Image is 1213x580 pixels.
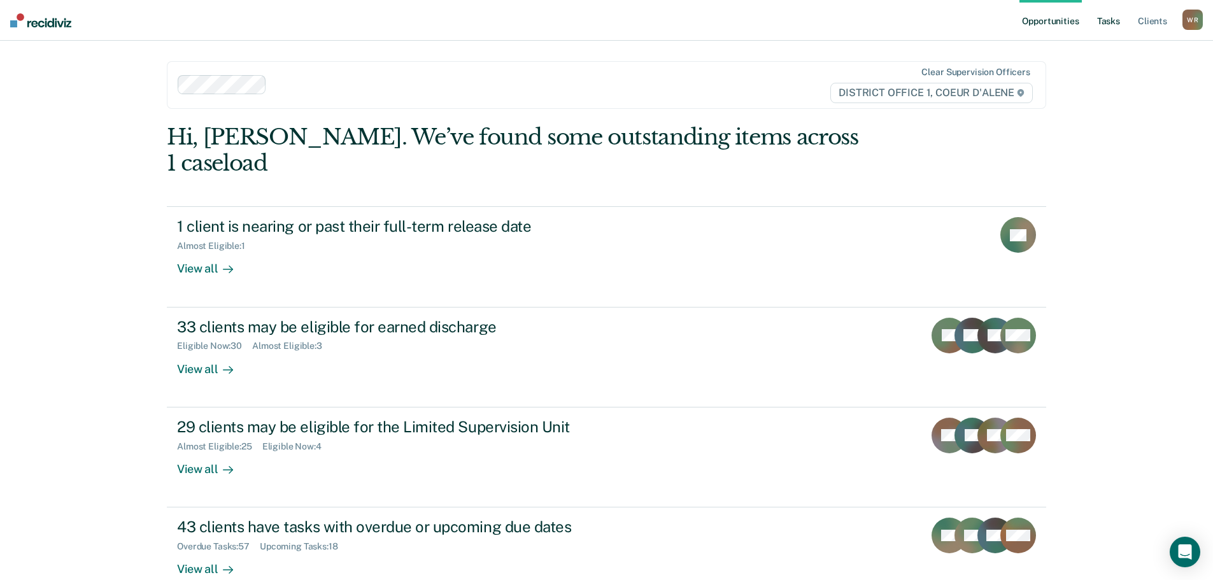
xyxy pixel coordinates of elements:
[167,124,870,176] div: Hi, [PERSON_NAME]. We’ve found some outstanding items across 1 caseload
[252,341,332,351] div: Almost Eligible : 3
[1170,537,1200,567] div: Open Intercom Messenger
[10,13,71,27] img: Recidiviz
[1182,10,1203,30] div: W R
[177,351,248,376] div: View all
[167,308,1046,407] a: 33 clients may be eligible for earned dischargeEligible Now:30Almost Eligible:3View all
[177,251,248,276] div: View all
[177,441,262,452] div: Almost Eligible : 25
[262,441,332,452] div: Eligible Now : 4
[177,241,255,251] div: Almost Eligible : 1
[830,83,1033,103] span: DISTRICT OFFICE 1, COEUR D'ALENE
[1182,10,1203,30] button: WR
[177,552,248,577] div: View all
[921,67,1030,78] div: Clear supervision officers
[177,341,252,351] div: Eligible Now : 30
[177,217,624,236] div: 1 client is nearing or past their full-term release date
[167,407,1046,507] a: 29 clients may be eligible for the Limited Supervision UnitAlmost Eligible:25Eligible Now:4View all
[177,518,624,536] div: 43 clients have tasks with overdue or upcoming due dates
[260,541,348,552] div: Upcoming Tasks : 18
[177,418,624,436] div: 29 clients may be eligible for the Limited Supervision Unit
[177,541,260,552] div: Overdue Tasks : 57
[177,451,248,476] div: View all
[177,318,624,336] div: 33 clients may be eligible for earned discharge
[167,206,1046,307] a: 1 client is nearing or past their full-term release dateAlmost Eligible:1View all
